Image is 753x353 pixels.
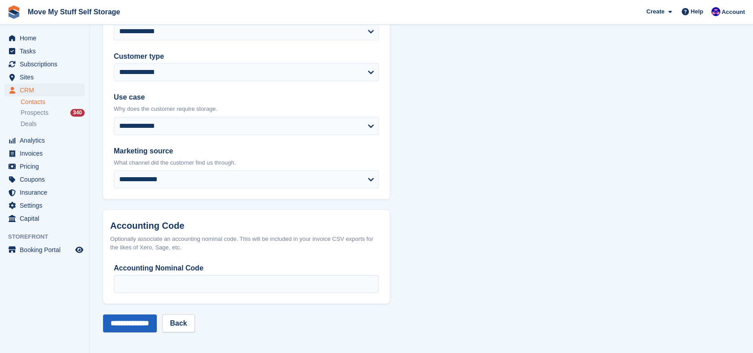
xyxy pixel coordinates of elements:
label: Use case [114,92,379,103]
a: menu [4,173,85,186]
a: menu [4,199,85,212]
p: Why does the customer require storage. [114,105,379,113]
a: Preview store [74,244,85,255]
label: Customer type [114,51,379,62]
span: CRM [20,84,73,96]
label: Marketing source [114,146,379,157]
span: Storefront [8,232,89,241]
span: Invoices [20,147,73,160]
a: menu [4,134,85,147]
a: menu [4,186,85,199]
a: menu [4,160,85,173]
a: Deals [21,119,85,129]
p: What channel did the customer find us through. [114,158,379,167]
span: Create [646,7,664,16]
span: Deals [21,120,37,128]
span: Settings [20,199,73,212]
a: Contacts [21,98,85,106]
h2: Accounting Code [110,221,383,231]
a: Back [162,314,194,332]
div: 340 [70,109,85,117]
div: Optionally associate an accounting nominal code. This will be included in your invoice CSV export... [110,235,383,252]
span: Home [20,32,73,44]
label: Accounting Nominal Code [114,263,379,274]
span: Booking Portal [20,244,73,256]
a: menu [4,71,85,83]
a: menu [4,84,85,96]
a: menu [4,147,85,160]
a: menu [4,32,85,44]
span: Pricing [20,160,73,173]
span: Account [722,8,745,17]
span: Capital [20,212,73,225]
a: Prospects 340 [21,108,85,118]
span: Prospects [21,109,48,117]
a: menu [4,244,85,256]
a: Move My Stuff Self Storage [24,4,124,19]
span: Insurance [20,186,73,199]
a: menu [4,58,85,70]
a: menu [4,45,85,57]
span: Subscriptions [20,58,73,70]
img: Jade Whetnall [711,7,720,16]
span: Analytics [20,134,73,147]
span: Coupons [20,173,73,186]
span: Sites [20,71,73,83]
a: menu [4,212,85,225]
span: Tasks [20,45,73,57]
span: Help [691,7,703,16]
img: stora-icon-8386f47178a22dfd0bd8f6a31ec36ba5ce8667c1dd55bd0f319d3a0aa187defe.svg [7,5,21,19]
